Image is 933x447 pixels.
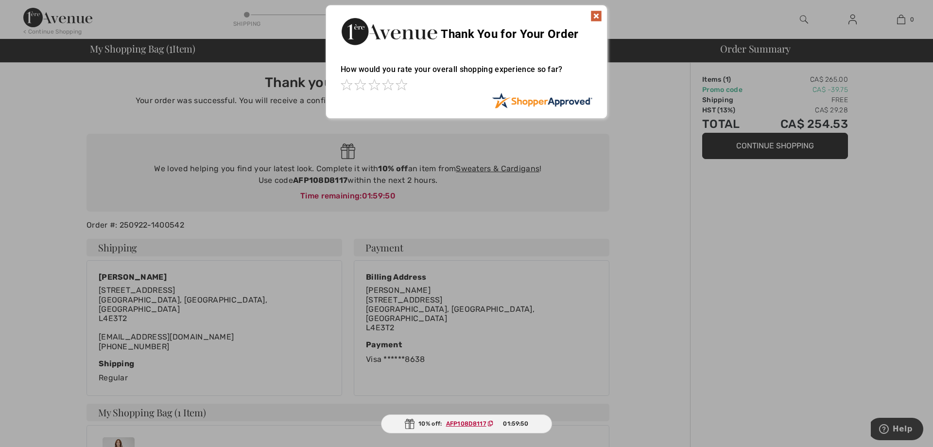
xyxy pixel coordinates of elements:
[22,7,42,16] span: Help
[446,420,486,427] ins: AFP108D8117
[503,419,528,428] span: 01:59:50
[341,15,438,48] img: Thank You for Your Order
[441,27,578,41] span: Thank You for Your Order
[590,10,602,22] img: x
[341,55,592,92] div: How would you rate your overall shopping experience so far?
[405,419,415,429] img: Gift.svg
[381,414,552,433] div: 10% off:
